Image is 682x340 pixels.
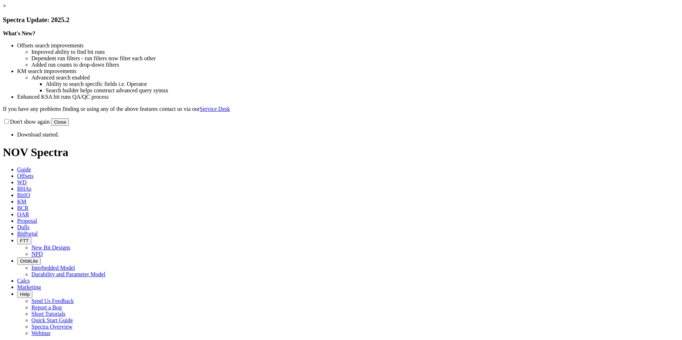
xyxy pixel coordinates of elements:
a: Report a Bug [31,304,62,310]
li: Improved ability to find bit runs [31,49,679,55]
span: BCR [17,205,29,211]
span: Guide [17,166,31,172]
span: WD [17,179,27,185]
a: NPD [31,251,43,257]
span: BHAs [17,186,31,192]
input: Don't show again [4,119,9,124]
span: BitPortal [17,231,38,237]
span: KM [17,199,26,205]
a: Durability and Parameter Model [31,271,106,277]
li: KM search improvements [17,68,679,74]
span: Dulls [17,224,30,230]
span: FTT [20,238,29,243]
span: OrbitLite [20,258,38,264]
span: Proposal [17,218,37,224]
a: × [3,3,6,9]
a: Service Desk [200,106,230,112]
li: Added run counts to drop-down filters [31,62,679,68]
span: OAR [17,211,29,217]
span: Marketing [17,284,41,290]
span: Download started. [17,132,59,138]
button: Close [51,118,69,126]
a: Spectra Overview [31,324,72,330]
p: If you have any problems finding or using any of the above features contact us via our [3,106,679,112]
strong: What's New? [3,30,35,36]
a: New Bit Designs [31,244,70,251]
a: Send Us Feedback [31,298,74,304]
span: BitIQ [17,192,30,198]
label: Don't show again [3,119,50,125]
a: Interbedded Model [31,265,75,271]
span: Help [20,292,30,297]
a: Webinar [31,330,51,336]
span: Offsets [17,173,34,179]
span: Calcs [17,278,30,284]
li: Search builder helps construct advanced query syntax [46,87,679,94]
li: Ability to search specific fields i.e. Operator [46,81,679,87]
h3: Spectra Update: 2025.2 [3,16,679,24]
li: Advanced search enabled [31,74,679,81]
li: Offsets search improvements [17,42,679,49]
li: Enhanced KSA bit runs QA/QC process [17,94,679,100]
a: Quick Start Guide [31,317,73,323]
li: Dependent run filters - run filters now filter each other [31,55,679,62]
h1: NOV Spectra [3,146,679,159]
a: Short Tutorials [31,311,66,317]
